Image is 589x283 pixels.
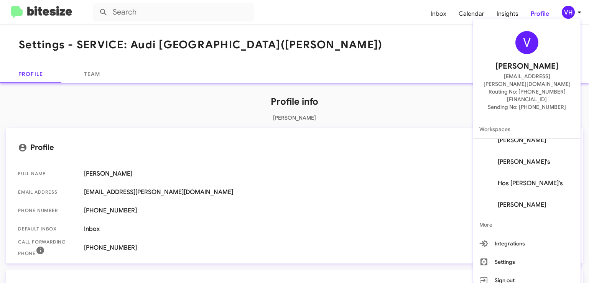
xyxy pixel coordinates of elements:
[473,253,581,271] button: Settings
[482,88,571,103] span: Routing No: [PHONE_NUMBER][FINANCIAL_ID]
[473,120,581,138] span: Workspaces
[473,234,581,253] button: Integrations
[473,216,581,234] span: More
[498,137,546,144] span: [PERSON_NAME]
[495,60,558,72] span: [PERSON_NAME]
[488,103,566,111] span: Sending No: [PHONE_NUMBER]
[482,72,571,88] span: [EMAIL_ADDRESS][PERSON_NAME][DOMAIN_NAME]
[498,179,563,187] span: Hos [PERSON_NAME]'s
[498,201,546,209] span: [PERSON_NAME]
[498,158,550,166] span: [PERSON_NAME]'s
[515,31,538,54] div: V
